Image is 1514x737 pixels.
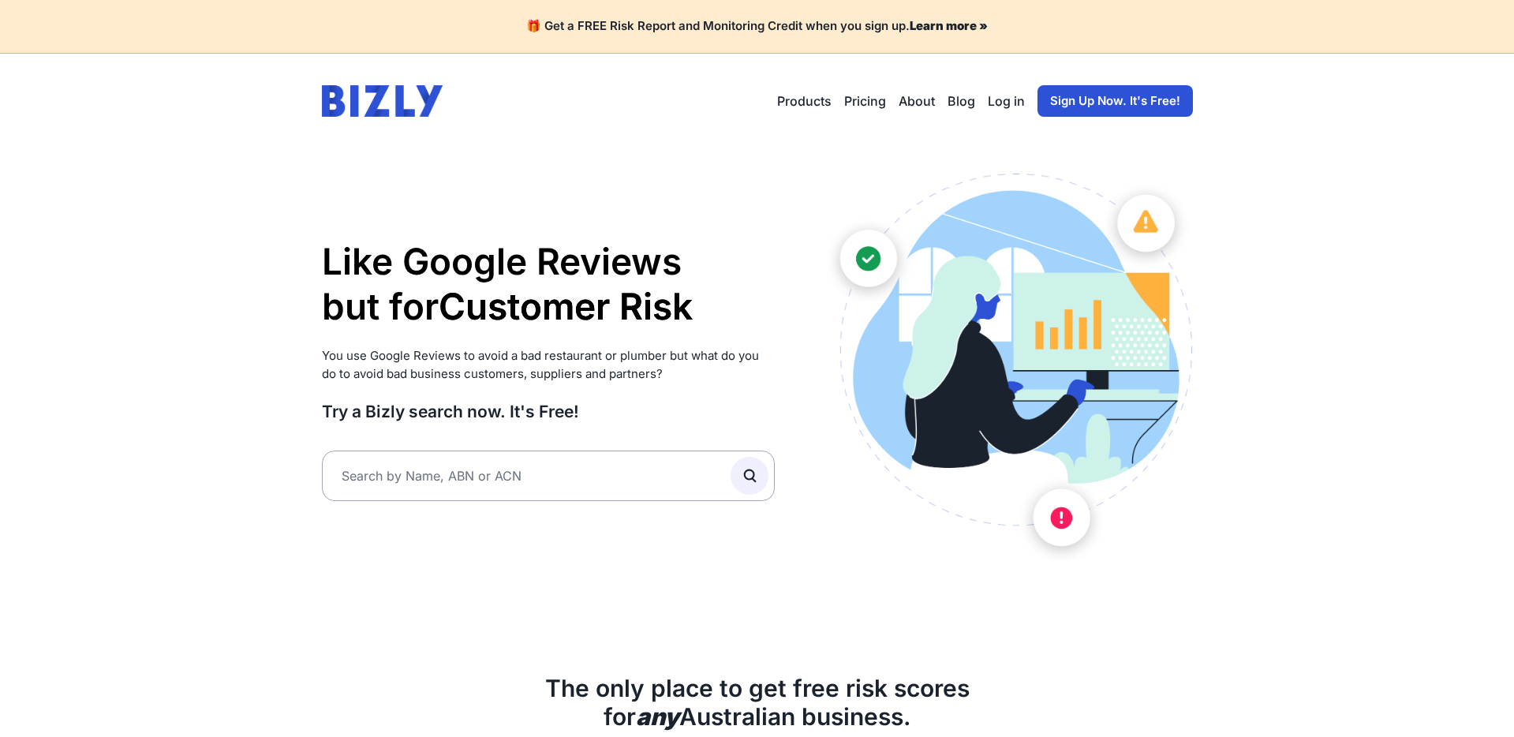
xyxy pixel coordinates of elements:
[322,239,776,330] h1: Like Google Reviews but for
[636,702,679,731] b: any
[844,92,886,110] a: Pricing
[1037,85,1193,117] a: Sign Up Now. It's Free!
[899,92,935,110] a: About
[439,284,693,330] li: Customer Risk
[322,451,776,501] input: Search by Name, ABN or ACN
[322,347,776,383] p: You use Google Reviews to avoid a bad restaurant or plumber but what do you do to avoid bad busin...
[910,18,988,33] a: Learn more »
[19,19,1495,34] h4: 🎁 Get a FREE Risk Report and Monitoring Credit when you sign up.
[322,401,776,422] h3: Try a Bizly search now. It's Free!
[439,330,693,376] li: Supplier Risk
[777,92,832,110] button: Products
[948,92,975,110] a: Blog
[322,674,1193,731] h2: The only place to get free risk scores for Australian business.
[988,92,1025,110] a: Log in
